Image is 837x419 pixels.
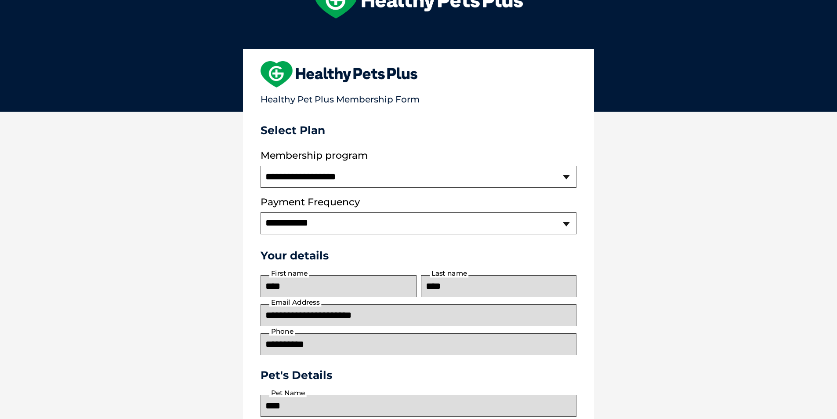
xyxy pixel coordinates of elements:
img: heart-shape-hpp-logo-large.png [261,61,417,87]
h3: Pet's Details [257,368,580,382]
label: Email Address [269,299,321,306]
h3: Select Plan [261,124,576,137]
p: Healthy Pet Plus Membership Form [261,90,576,105]
label: First name [269,270,309,277]
label: Phone [269,328,295,335]
h3: Your details [261,249,576,262]
label: Last name [430,270,468,277]
label: Membership program [261,150,576,161]
label: Payment Frequency [261,197,360,208]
